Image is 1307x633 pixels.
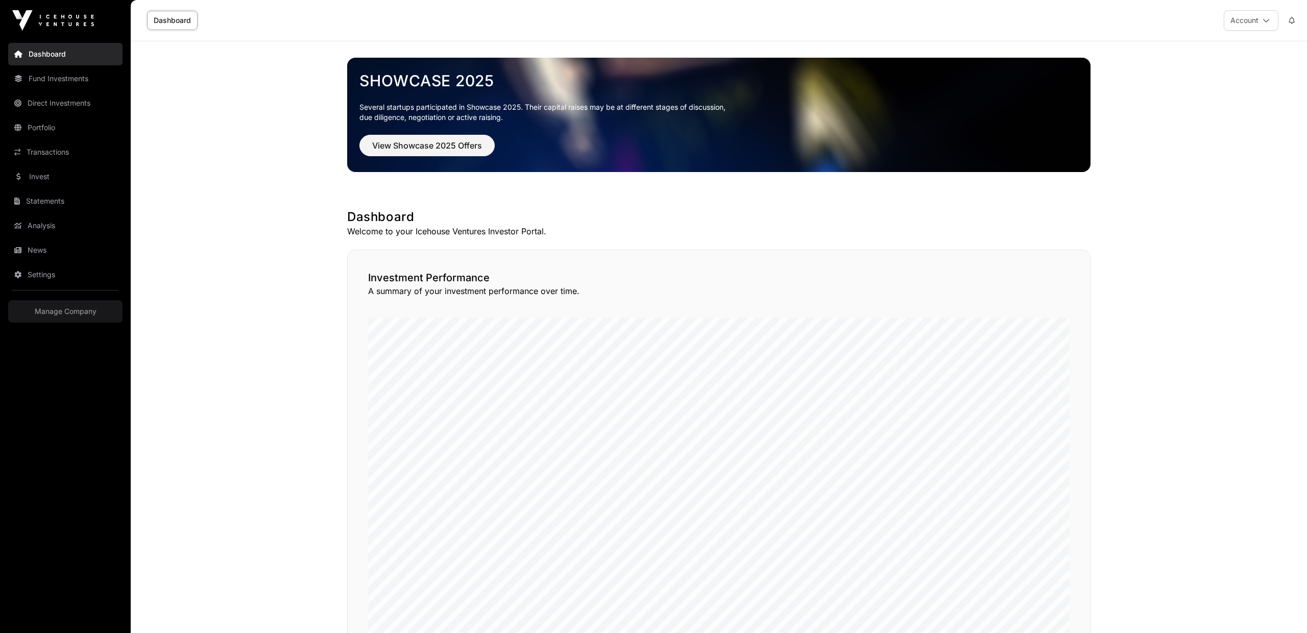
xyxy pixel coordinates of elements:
[372,139,482,152] span: View Showcase 2025 Offers
[8,263,123,286] a: Settings
[147,11,198,30] a: Dashboard
[1224,10,1278,31] button: Account
[8,300,123,323] a: Manage Company
[347,58,1091,172] img: Showcase 2025
[8,239,123,261] a: News
[8,43,123,65] a: Dashboard
[8,92,123,114] a: Direct Investments
[8,116,123,139] a: Portfolio
[8,67,123,90] a: Fund Investments
[347,225,1091,237] p: Welcome to your Icehouse Ventures Investor Portal.
[8,190,123,212] a: Statements
[368,285,1070,297] p: A summary of your investment performance over time.
[368,271,1070,285] h2: Investment Performance
[12,10,94,31] img: Icehouse Ventures Logo
[359,135,495,156] button: View Showcase 2025 Offers
[8,214,123,237] a: Analysis
[8,141,123,163] a: Transactions
[8,165,123,188] a: Invest
[1256,584,1307,633] iframe: Chat Widget
[347,209,1091,225] h1: Dashboard
[359,102,1078,123] p: Several startups participated in Showcase 2025. Their capital raises may be at different stages o...
[359,71,1078,90] a: Showcase 2025
[359,145,495,155] a: View Showcase 2025 Offers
